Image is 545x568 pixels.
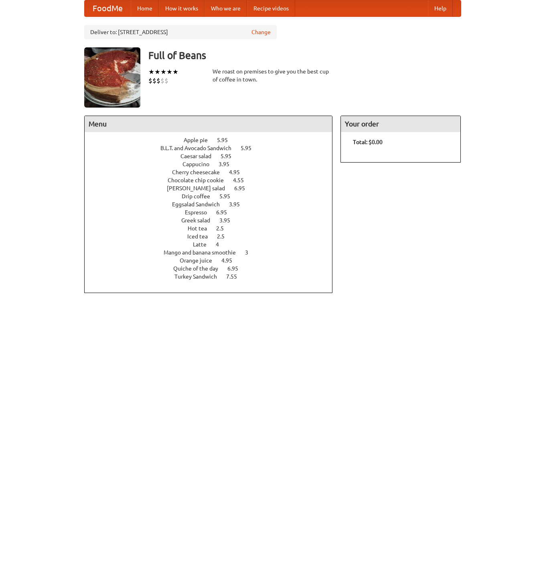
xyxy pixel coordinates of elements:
span: Orange juice [180,257,220,264]
span: Espresso [185,209,215,216]
h4: Your order [341,116,460,132]
li: ★ [160,67,166,76]
span: Hot tea [188,225,215,232]
a: Quiche of the day 6.95 [173,265,253,272]
span: 5.95 [219,193,238,200]
h3: Full of Beans [148,47,461,63]
div: We roast on premises to give you the best cup of coffee in town. [213,67,333,83]
a: Caesar salad 5.95 [180,153,246,159]
span: 4 [216,241,227,248]
span: Chocolate chip cookie [168,177,232,183]
span: [PERSON_NAME] salad [167,185,233,191]
a: Drip coffee 5.95 [182,193,245,200]
span: 7.55 [226,273,245,280]
span: Drip coffee [182,193,218,200]
span: 4.95 [229,169,248,175]
h4: Menu [85,116,332,132]
span: Cherry cheesecake [172,169,228,175]
li: ★ [148,67,154,76]
li: ★ [166,67,172,76]
a: Iced tea 2.5 [187,233,239,240]
span: Eggsalad Sandwich [172,201,228,208]
span: 6.95 [234,185,253,191]
li: $ [156,76,160,85]
span: Quiche of the day [173,265,226,272]
a: B.L.T. and Avocado Sandwich 5.95 [160,145,266,151]
b: Total: $0.00 [353,139,383,145]
span: 4.95 [221,257,240,264]
li: $ [164,76,168,85]
span: 6.95 [227,265,246,272]
span: 3.95 [229,201,248,208]
a: Turkey Sandwich 7.55 [174,273,252,280]
li: $ [160,76,164,85]
a: Orange juice 4.95 [180,257,247,264]
a: Chocolate chip cookie 4.55 [168,177,259,183]
a: [PERSON_NAME] salad 6.95 [167,185,260,191]
span: 3 [245,249,256,256]
span: 3.95 [219,217,238,224]
span: Latte [193,241,215,248]
span: 2.5 [217,233,233,240]
a: Home [131,0,159,16]
span: 5.95 [217,137,236,143]
span: Greek salad [181,217,218,224]
a: Latte 4 [193,241,234,248]
a: Cherry cheesecake 4.95 [172,169,255,175]
li: ★ [154,67,160,76]
a: Mango and banana smoothie 3 [164,249,263,256]
span: 3.95 [219,161,237,167]
a: Who we are [205,0,247,16]
span: Turkey Sandwich [174,273,225,280]
a: Help [428,0,453,16]
a: Eggsalad Sandwich 3.95 [172,201,255,208]
a: Recipe videos [247,0,295,16]
span: Mango and banana smoothie [164,249,244,256]
a: Change [251,28,271,36]
span: Apple pie [184,137,216,143]
li: ★ [172,67,178,76]
span: 2.5 [216,225,232,232]
div: Deliver to: [STREET_ADDRESS] [84,25,277,39]
li: $ [148,76,152,85]
span: 5.95 [241,145,259,151]
a: Espresso 6.95 [185,209,242,216]
img: angular.jpg [84,47,140,108]
a: Cappucino 3.95 [182,161,244,167]
a: Hot tea 2.5 [188,225,239,232]
span: B.L.T. and Avocado Sandwich [160,145,239,151]
span: Caesar salad [180,153,219,159]
li: $ [152,76,156,85]
a: How it works [159,0,205,16]
span: Cappucino [182,161,217,167]
a: Greek salad 3.95 [181,217,245,224]
span: 5.95 [221,153,239,159]
a: FoodMe [85,0,131,16]
a: Apple pie 5.95 [184,137,243,143]
span: 4.55 [233,177,252,183]
span: Iced tea [187,233,216,240]
span: 6.95 [216,209,235,216]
